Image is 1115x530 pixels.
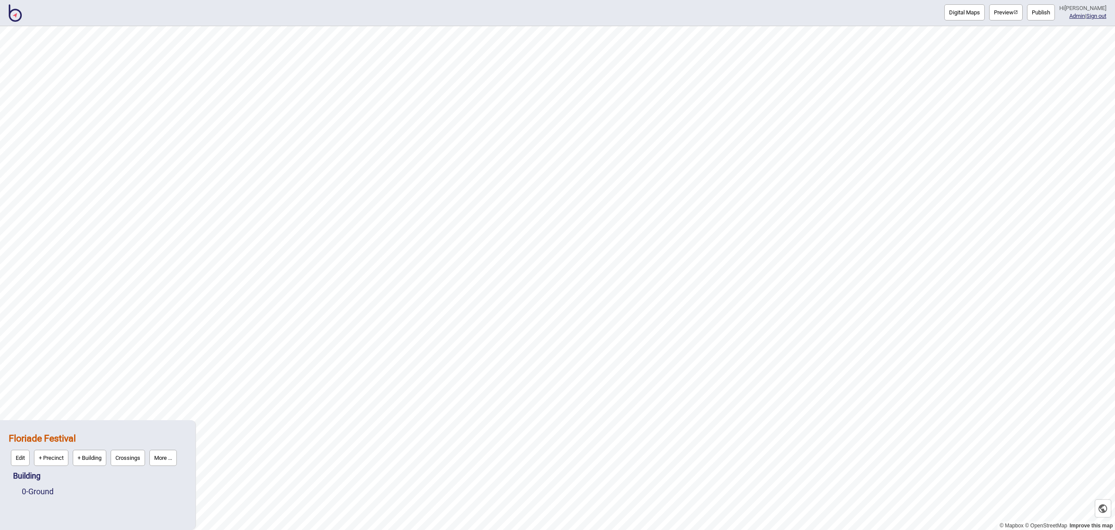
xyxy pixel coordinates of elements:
a: Building [13,471,41,480]
img: preview [1014,10,1018,14]
button: Crossings [111,450,145,466]
a: Admin [1069,13,1085,19]
a: OpenStreetMap [1025,523,1067,529]
button: Publish [1027,4,1055,20]
a: 0-Ground [22,487,54,496]
a: Edit [9,448,32,468]
button: More ... [149,450,177,466]
button: + Precinct [34,450,68,466]
img: BindiMaps CMS [9,4,22,22]
button: Edit [11,450,30,466]
a: More ... [147,448,179,468]
span: | [1069,13,1086,19]
button: Sign out [1086,13,1106,19]
button: Preview [989,4,1023,20]
div: Ground [22,484,187,499]
button: Digital Maps [944,4,985,20]
div: Hi [PERSON_NAME] [1059,4,1106,12]
a: Previewpreview [989,4,1023,20]
button: + Building [73,450,106,466]
a: Floriade Festival [9,433,76,444]
a: Crossings [108,448,147,468]
a: Map feedback [1070,523,1113,529]
a: Mapbox [1000,523,1024,529]
div: Floriade Festival [9,429,187,468]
